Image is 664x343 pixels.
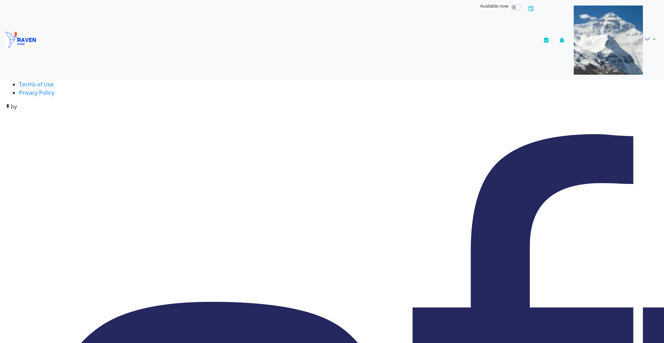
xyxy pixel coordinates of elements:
a: Privacy Policy [19,89,54,96]
a: Terms of Use [19,81,54,88]
img: 08dd39db-49b3-640e-a340-7cf77b54ca98-638755224187695834.png [574,6,643,75]
span: Available now [480,3,508,9]
img: 129a5b30-7e67-45a8-baf5-6c2ad1e078e4-638735731371132285.png [6,32,38,48]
